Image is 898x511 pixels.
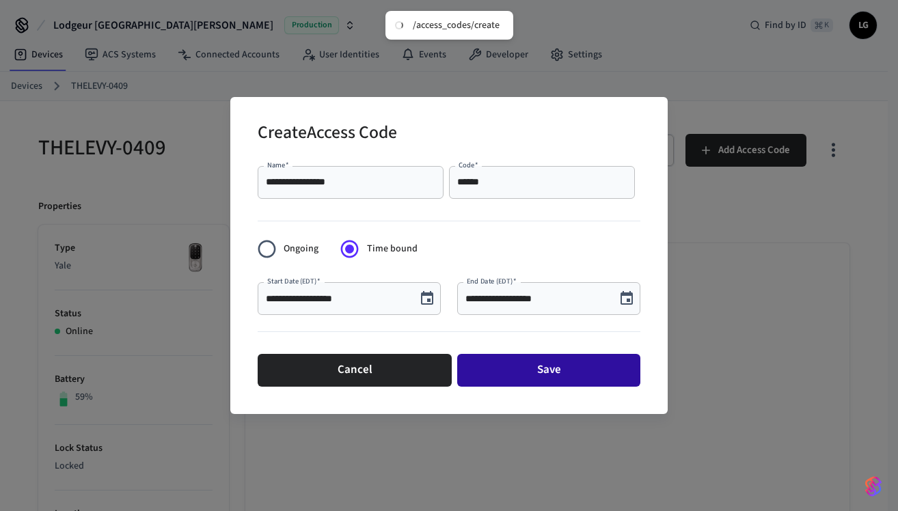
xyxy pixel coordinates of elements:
[457,354,640,387] button: Save
[865,475,882,497] img: SeamLogoGradient.69752ec5.svg
[267,160,289,170] label: Name
[258,113,397,155] h2: Create Access Code
[267,276,320,286] label: Start Date (EDT)
[367,242,418,256] span: Time bound
[459,160,478,170] label: Code
[284,242,318,256] span: Ongoing
[467,276,516,286] label: End Date (EDT)
[613,285,640,312] button: Choose date, selected date is Sep 1, 2025
[413,19,500,31] div: /access_codes/create
[258,354,452,387] button: Cancel
[413,285,441,312] button: Choose date, selected date is Aug 22, 2025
